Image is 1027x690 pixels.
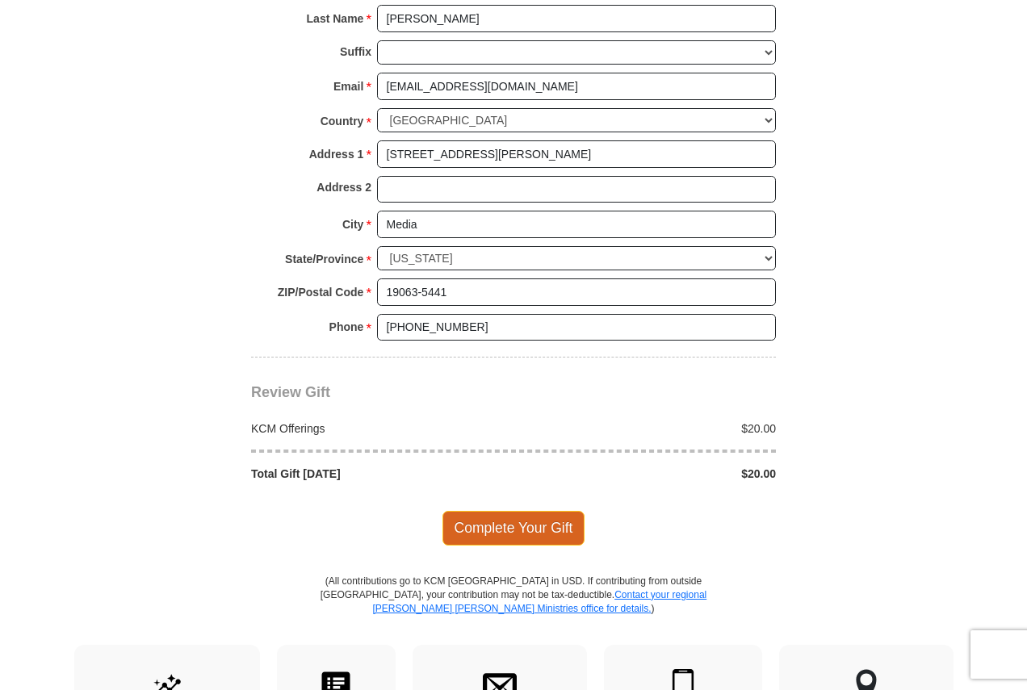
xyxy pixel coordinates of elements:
strong: State/Province [285,248,363,270]
strong: ZIP/Postal Code [278,281,364,303]
a: Contact your regional [PERSON_NAME] [PERSON_NAME] Ministries office for details. [372,589,706,614]
strong: Address 1 [309,143,364,165]
div: $20.00 [513,420,785,437]
span: Review Gift [251,384,330,400]
strong: Country [321,110,364,132]
div: $20.00 [513,466,785,482]
p: (All contributions go to KCM [GEOGRAPHIC_DATA] in USD. If contributing from outside [GEOGRAPHIC_D... [320,575,707,645]
strong: Suffix [340,40,371,63]
strong: Phone [329,316,364,338]
div: Total Gift [DATE] [243,466,514,482]
strong: Address 2 [316,176,371,199]
strong: Email [333,75,363,98]
div: KCM Offerings [243,420,514,437]
strong: City [342,213,363,236]
strong: Last Name [307,7,364,30]
span: Complete Your Gift [442,511,585,545]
